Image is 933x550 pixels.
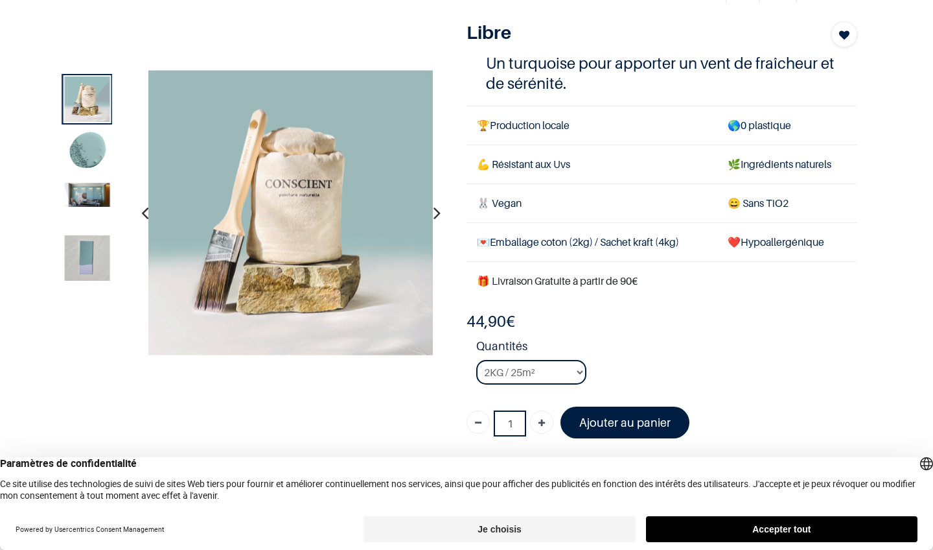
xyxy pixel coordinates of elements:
[477,119,490,132] span: 🏆
[65,183,110,207] img: Product image
[530,411,553,434] a: Ajouter
[717,184,857,222] td: ans TiO2
[477,274,638,287] font: 🎁 Livraison Gratuite à partir de 90€
[11,11,50,50] button: Open chat widget
[717,106,857,145] td: 0 plastique
[466,106,717,145] td: Production locale
[477,197,522,209] span: 🐰 Vegan
[466,312,506,331] span: 44,90
[728,119,741,132] span: 🌎
[831,21,857,47] button: Add to wishlist
[65,77,110,122] img: Product image
[486,53,838,93] h4: Un turquoise pour apporter un vent de fraîcheur et de sérénité.
[579,416,671,429] font: Ajouter au panier
[476,337,857,360] strong: Quantités
[466,411,490,434] a: Supprimer
[477,235,490,248] span: 💌
[466,312,515,331] b: €
[65,130,110,175] img: Product image
[466,21,799,43] h1: Libre
[717,145,857,184] td: Ingrédients naturels
[560,407,689,438] a: Ajouter au panier
[466,223,717,262] td: Emballage coton (2kg) / Sachet kraft (4kg)
[717,223,857,262] td: ❤️Hypoallergénique
[65,236,110,281] img: Product image
[728,197,748,209] span: 😄 S
[728,158,741,171] span: 🌿
[148,70,433,355] img: Product image
[839,27,849,43] span: Add to wishlist
[477,158,570,171] span: 💪 Résistant aux Uvs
